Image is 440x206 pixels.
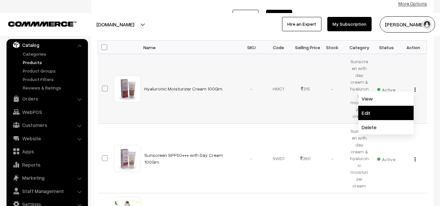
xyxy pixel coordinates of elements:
[400,41,427,54] th: Action
[346,41,373,54] th: Category
[282,17,321,31] a: Hire an Expert
[415,88,416,92] img: Menu
[140,41,238,54] th: Name
[8,132,86,144] a: Website
[8,145,86,157] a: Apps
[8,119,86,131] a: Customers
[238,124,265,193] td: -
[238,54,265,124] td: -
[292,124,319,193] td: 360
[398,1,427,6] a: More Options
[144,86,222,91] a: Hyaluronic Moisturizer Cream 100Gm
[21,67,86,74] a: Product Groups
[8,172,86,184] a: Marketing
[144,152,223,165] a: Sunscreen SPF50+++ with Day Cream 100Gm
[21,59,86,66] a: Products
[292,41,319,54] th: Selling Price
[233,10,259,24] a: Reset
[8,21,77,26] img: COMMMERCE
[346,54,373,124] td: Sunscreen with day cream & hyaluronic moisturizer cream
[265,41,292,54] th: Code
[21,50,86,57] a: Categories
[21,76,86,83] a: Product Filters
[21,84,86,91] a: Reviews & Ratings
[346,124,373,193] td: Sunscreen with day cream & hyaluronic moisturizer cream
[238,41,265,54] th: SKU
[8,93,86,104] a: Orders
[74,16,157,33] button: [DOMAIN_NAME]
[8,159,86,171] a: Reports
[377,154,395,163] span: Active
[358,106,414,120] a: Edit
[265,124,292,193] td: SWD1
[373,41,400,54] th: Status
[319,54,346,124] td: -
[319,41,346,54] th: Stock
[319,124,346,193] td: -
[377,85,395,93] span: Active
[266,10,292,24] button: Search
[292,54,319,124] td: 315
[358,120,414,134] a: Delete
[415,157,416,161] img: Menu
[422,20,432,29] img: user
[380,16,435,33] button: [PERSON_NAME]…
[8,185,86,197] a: Staff Management
[8,39,86,51] a: Catalog
[8,20,65,27] a: COMMMERCE
[327,17,372,31] a: My Subscription
[265,54,292,124] td: HMC1
[8,106,86,118] a: WebPOS
[358,91,414,106] a: View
